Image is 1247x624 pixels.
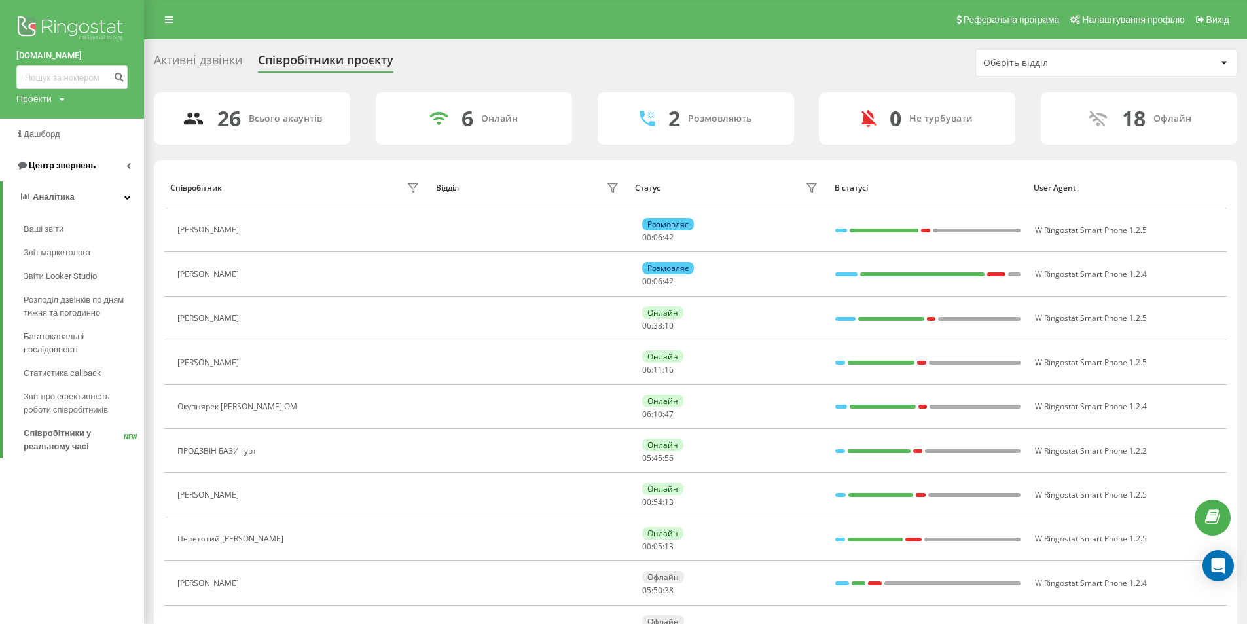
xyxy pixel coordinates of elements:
span: W Ringostat Smart Phone 1.2.5 [1035,312,1147,323]
div: Онлайн [642,306,683,319]
div: Онлайн [481,113,518,124]
span: 38 [653,320,662,331]
span: 06 [653,276,662,287]
a: Аналiтика [3,181,144,213]
span: W Ringostat Smart Phone 1.2.4 [1035,268,1147,280]
span: 47 [664,409,674,420]
span: 16 [664,364,674,375]
div: Розмовляють [688,113,751,124]
span: 05 [642,452,651,464]
span: 00 [642,276,651,287]
div: Open Intercom Messenger [1202,550,1234,581]
span: W Ringostat Smart Phone 1.2.2 [1035,445,1147,456]
span: W Ringostat Smart Phone 1.2.5 [1035,533,1147,544]
div: Офлайн [642,571,684,583]
div: User Agent [1034,183,1220,193]
a: Співробітники у реальному часіNEW [24,422,144,458]
a: Статистика callback [24,361,144,385]
span: 00 [642,541,651,552]
div: : : [642,542,674,551]
a: Звіти Looker Studio [24,265,144,288]
span: Вихід [1206,14,1229,25]
span: Розподіл дзвінків по дням тижня та погодинно [24,293,137,320]
div: Оберіть відділ [983,58,1140,69]
span: Багатоканальні послідовності [24,330,137,356]
span: Співробітники у реальному часі [24,427,124,453]
a: [DOMAIN_NAME] [16,49,128,62]
span: 54 [653,496,662,507]
a: Звіт маркетолога [24,241,144,265]
a: Розподіл дзвінків по дням тижня та погодинно [24,288,144,325]
div: Окупнярек [PERSON_NAME] ОМ [177,402,300,411]
div: Перетятий [PERSON_NAME] [177,534,287,543]
span: 42 [664,232,674,243]
div: : : [642,365,674,375]
span: Центр звернень [29,160,96,170]
span: 13 [664,541,674,552]
span: Реферальна програма [964,14,1060,25]
div: [PERSON_NAME] [177,358,242,367]
span: Ваші звіти [24,223,63,236]
div: Розмовляє [642,218,694,230]
span: 06 [642,320,651,331]
span: 06 [642,364,651,375]
span: Звіт про ефективність роботи співробітників [24,390,137,416]
span: 56 [664,452,674,464]
div: ПРОДЗВІН БАЗИ гурт [177,447,260,456]
div: : : [642,498,674,507]
span: 05 [642,585,651,596]
div: : : [642,454,674,463]
span: Аналiтика [33,192,75,202]
div: Відділ [436,183,459,193]
span: 38 [664,585,674,596]
span: 10 [653,409,662,420]
span: W Ringostat Smart Phone 1.2.5 [1035,357,1147,368]
div: Онлайн [642,439,683,451]
span: 06 [653,232,662,243]
div: Онлайн [642,483,683,495]
div: [PERSON_NAME] [177,314,242,323]
span: W Ringostat Smart Phone 1.2.4 [1035,578,1147,589]
span: 00 [642,232,651,243]
div: Розмовляє [642,262,694,274]
div: : : [642,410,674,419]
span: 05 [653,541,662,552]
div: 6 [461,106,473,131]
div: : : [642,586,674,595]
div: Онлайн [642,395,683,407]
div: Співробітник [170,183,222,193]
div: Активні дзвінки [154,53,242,73]
span: Дашборд [24,129,60,139]
span: 11 [653,364,662,375]
div: Всього акаунтів [249,113,322,124]
span: W Ringostat Smart Phone 1.2.5 [1035,489,1147,500]
span: 13 [664,496,674,507]
div: [PERSON_NAME] [177,225,242,234]
div: В статусі [835,183,1021,193]
div: Онлайн [642,350,683,363]
a: Звіт про ефективність роботи співробітників [24,385,144,422]
div: Статус [635,183,660,193]
span: 06 [642,409,651,420]
div: Онлайн [642,527,683,540]
span: 45 [653,452,662,464]
span: W Ringostat Smart Phone 1.2.4 [1035,401,1147,412]
span: 50 [653,585,662,596]
div: 0 [890,106,901,131]
div: : : [642,321,674,331]
div: 26 [217,106,241,131]
span: 10 [664,320,674,331]
div: [PERSON_NAME] [177,490,242,500]
span: Налаштування профілю [1082,14,1184,25]
img: Ringostat logo [16,13,128,46]
span: 42 [664,276,674,287]
span: W Ringostat Smart Phone 1.2.5 [1035,225,1147,236]
div: 2 [668,106,680,131]
span: Звіт маркетолога [24,246,90,259]
div: Співробітники проєкту [258,53,393,73]
div: Не турбувати [909,113,973,124]
div: : : [642,233,674,242]
div: 18 [1122,106,1146,131]
span: 00 [642,496,651,507]
div: Офлайн [1153,113,1191,124]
